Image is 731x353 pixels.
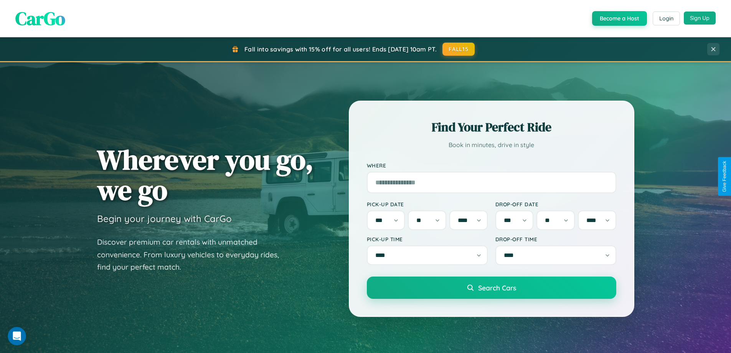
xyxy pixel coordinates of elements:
h1: Wherever you go, we go [97,144,314,205]
p: Book in minutes, drive in style [367,139,616,151]
p: Discover premium car rentals with unmatched convenience. From luxury vehicles to everyday rides, ... [97,236,289,273]
label: Drop-off Date [495,201,616,207]
span: Fall into savings with 15% off for all users! Ends [DATE] 10am PT. [244,45,437,53]
div: Give Feedback [722,161,727,192]
label: Where [367,162,616,169]
iframe: Intercom live chat [8,327,26,345]
label: Pick-up Date [367,201,488,207]
label: Drop-off Time [495,236,616,242]
h3: Begin your journey with CarGo [97,213,232,224]
span: CarGo [15,6,65,31]
button: Become a Host [592,11,647,26]
button: Search Cars [367,277,616,299]
span: Search Cars [478,283,516,292]
button: FALL15 [442,43,475,56]
label: Pick-up Time [367,236,488,242]
button: Sign Up [684,12,716,25]
h2: Find Your Perfect Ride [367,119,616,136]
button: Login [653,12,680,25]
